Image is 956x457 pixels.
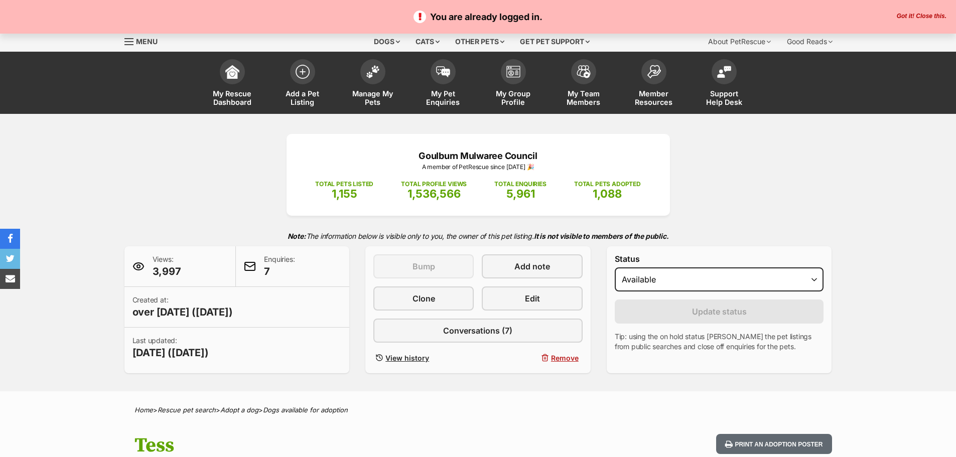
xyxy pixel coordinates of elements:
a: Conversations (7) [373,319,583,343]
div: Other pets [448,32,511,52]
button: Close the banner [894,13,949,21]
span: Support Help Desk [702,89,747,106]
p: Views: [153,254,181,278]
button: Update status [615,299,824,324]
span: Add note [514,260,550,272]
button: Remove [482,351,582,365]
p: Goulburn Mulwaree Council [302,149,655,163]
a: Rescue pet search [158,406,216,414]
img: add-pet-listing-icon-0afa8454b4691262ce3f59096e99ab1cd57d4a30225e0717b998d2c9b9846f56.svg [296,65,310,79]
img: dashboard-icon-eb2f2d2d3e046f16d808141f083e7271f6b2e854fb5c12c21221c1fb7104beca.svg [225,65,239,79]
a: My Pet Enquiries [408,54,478,114]
span: 7 [264,264,295,278]
p: Last updated: [132,336,209,360]
span: 5,961 [506,187,535,200]
span: Bump [413,260,435,272]
span: [DATE] ([DATE]) [132,346,209,360]
span: Edit [525,292,540,304]
span: Clone [413,292,435,304]
a: Add a Pet Listing [267,54,338,114]
label: Status [615,254,824,263]
img: member-resources-icon-8e73f808a243e03378d46382f2149f9095a855e16c252ad45f914b54edf8863c.svg [647,65,661,78]
span: 3,997 [153,264,181,278]
p: The information below is visible only to you, the owner of this pet listing. [124,226,832,246]
p: TOTAL PETS ADOPTED [574,180,641,189]
a: Support Help Desk [689,54,759,114]
img: pet-enquiries-icon-7e3ad2cf08bfb03b45e93fb7055b45f3efa6380592205ae92323e6603595dc1f.svg [436,66,450,77]
a: My Rescue Dashboard [197,54,267,114]
img: manage-my-pets-icon-02211641906a0b7f246fdf0571729dbe1e7629f14944591b6c1af311fb30b64b.svg [366,65,380,78]
img: team-members-icon-5396bd8760b3fe7c0b43da4ab00e1e3bb1a5d9ba89233759b79545d2d3fc5d0d.svg [577,65,591,78]
button: Print an adoption poster [716,434,832,454]
p: TOTAL ENQUIRIES [494,180,546,189]
span: Member Resources [631,89,676,106]
span: Remove [551,353,579,363]
strong: Note: [288,232,306,240]
span: View history [385,353,429,363]
strong: It is not visible to members of the public. [534,232,669,240]
span: Manage My Pets [350,89,395,106]
a: Home [134,406,153,414]
div: Cats [408,32,447,52]
button: Bump [373,254,474,278]
span: over [DATE] ([DATE]) [132,305,233,319]
a: My Team Members [549,54,619,114]
a: Edit [482,286,582,311]
a: Member Resources [619,54,689,114]
div: > > > [109,406,847,414]
span: My Pet Enquiries [421,89,466,106]
p: Created at: [132,295,233,319]
span: My Group Profile [491,89,536,106]
span: My Rescue Dashboard [210,89,255,106]
span: My Team Members [561,89,606,106]
p: TOTAL PETS LISTED [315,180,373,189]
div: Good Reads [780,32,840,52]
div: Dogs [367,32,407,52]
p: Enquiries: [264,254,295,278]
a: My Group Profile [478,54,549,114]
a: Add note [482,254,582,278]
span: 1,155 [332,187,357,200]
span: 1,088 [593,187,622,200]
div: Get pet support [513,32,597,52]
p: A member of PetRescue since [DATE] 🎉 [302,163,655,172]
p: You are already logged in. [10,10,946,24]
span: 1,536,566 [407,187,461,200]
a: Adopt a dog [220,406,258,414]
span: Add a Pet Listing [280,89,325,106]
img: group-profile-icon-3fa3cf56718a62981997c0bc7e787c4b2cf8bcc04b72c1350f741eb67cf2f40e.svg [506,66,520,78]
span: Update status [692,306,747,318]
div: About PetRescue [701,32,778,52]
a: Clone [373,286,474,311]
img: help-desk-icon-fdf02630f3aa405de69fd3d07c3f3aa587a6932b1a1747fa1d2bba05be0121f9.svg [717,66,731,78]
a: Dogs available for adoption [263,406,348,414]
h1: Tess [134,434,559,457]
p: TOTAL PROFILE VIEWS [401,180,467,189]
span: Menu [136,37,158,46]
a: Manage My Pets [338,54,408,114]
a: View history [373,351,474,365]
a: Menu [124,32,165,50]
span: Conversations (7) [443,325,512,337]
p: Tip: using the on hold status [PERSON_NAME] the pet listings from public searches and close off e... [615,332,824,352]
